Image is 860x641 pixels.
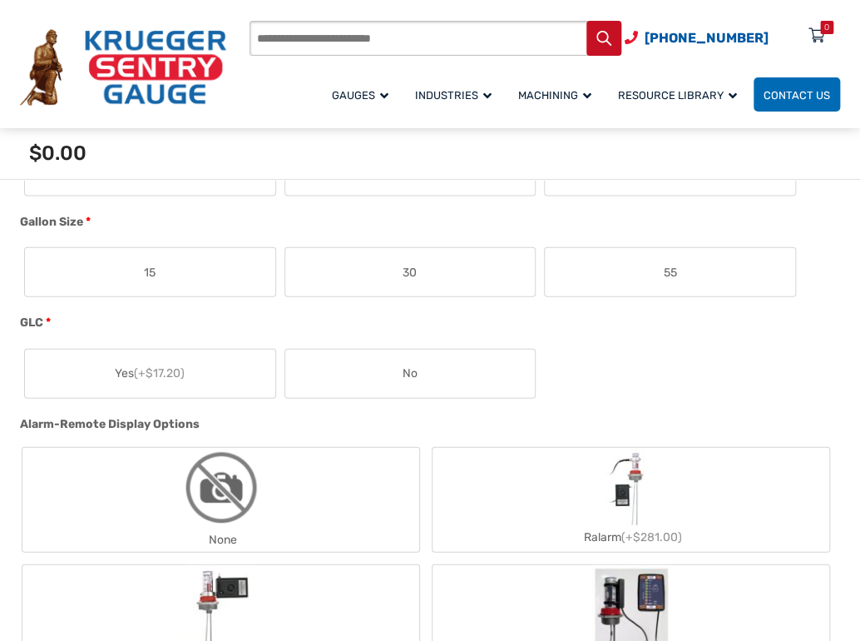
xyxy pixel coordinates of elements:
span: Yes [115,365,185,382]
span: [PHONE_NUMBER] [645,30,769,46]
span: Machining [518,89,591,102]
div: 0 [824,21,829,34]
span: Resource Library [618,89,737,102]
span: Contact Us [764,89,830,102]
span: 55 [663,264,676,281]
span: Gauges [332,89,388,102]
a: Contact Us [754,77,840,112]
label: Ralarm [432,450,829,549]
span: 30 [403,264,417,281]
span: $0.00 [29,142,86,165]
span: Alarm-Remote Display Options [20,417,200,431]
a: Gauges [322,75,405,114]
a: Phone Number (920) 434-8860 [625,27,769,48]
div: Ralarm [432,525,829,549]
abbr: required [86,213,91,231]
img: Krueger Sentry Gauge [20,29,226,106]
a: Machining [508,75,608,114]
span: (+$17.20) [134,366,185,380]
a: Industries [405,75,508,114]
label: None [22,448,419,552]
span: Industries [415,89,492,102]
span: GLC [20,316,43,330]
span: Gallon Size [20,215,83,229]
div: None [22,528,419,552]
span: (+$281.00) [621,530,682,544]
span: No [403,365,418,382]
a: Resource Library [608,75,754,114]
span: 15 [144,264,156,281]
abbr: required [46,314,51,331]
